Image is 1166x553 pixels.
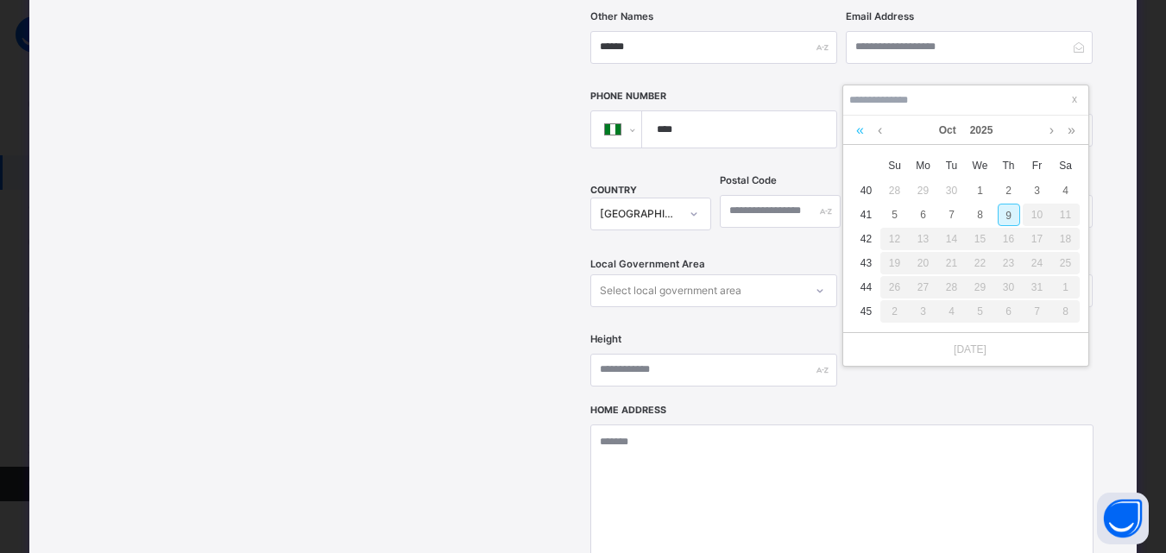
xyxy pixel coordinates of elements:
[912,179,935,202] div: 29
[880,275,909,299] td: October 26, 2025
[932,116,963,145] a: Oct
[909,251,937,275] td: October 20, 2025
[966,153,994,179] th: Wed
[937,179,966,203] td: September 30, 2025
[880,203,909,227] td: October 5, 2025
[909,228,937,250] div: 13
[1051,179,1080,203] td: October 4, 2025
[966,251,994,275] td: October 22, 2025
[720,173,777,188] label: Postal Code
[1063,116,1080,145] a: Next year (Control + right)
[966,179,994,203] td: October 1, 2025
[1051,276,1080,298] div: 1
[909,203,937,227] td: October 6, 2025
[1051,203,1080,227] td: October 11, 2025
[937,276,966,298] div: 28
[880,228,909,250] div: 12
[1055,179,1077,202] div: 4
[994,158,1023,173] span: Th
[937,252,966,274] div: 21
[937,227,966,251] td: October 14, 2025
[590,185,637,196] span: COUNTRY
[852,116,868,145] a: Last year (Control + left)
[600,274,741,307] div: Select local government area
[846,9,914,24] label: Email Address
[852,227,880,251] td: 42
[1023,300,1051,323] div: 7
[969,179,992,202] div: 1
[880,251,909,275] td: October 19, 2025
[937,158,966,173] span: Tu
[884,204,906,226] div: 5
[912,204,935,226] div: 6
[852,251,880,275] td: 43
[937,275,966,299] td: October 28, 2025
[941,179,963,202] div: 30
[966,252,994,274] div: 22
[994,300,1023,323] div: 6
[937,251,966,275] td: October 21, 2025
[1051,158,1080,173] span: Sa
[880,179,909,203] td: September 28, 2025
[590,332,621,347] label: Height
[1051,252,1080,274] div: 25
[966,276,994,298] div: 29
[880,153,909,179] th: Sun
[1023,204,1051,226] div: 10
[937,203,966,227] td: October 7, 2025
[966,228,994,250] div: 15
[994,251,1023,275] td: October 23, 2025
[1026,179,1049,202] div: 3
[909,227,937,251] td: October 13, 2025
[852,275,880,299] td: 44
[1023,251,1051,275] td: October 24, 2025
[852,299,880,324] td: 45
[873,116,886,145] a: Previous month (PageUp)
[994,228,1023,250] div: 16
[880,252,909,274] div: 19
[590,90,666,104] label: Phone Number
[1097,493,1149,544] button: Open asap
[909,153,937,179] th: Mon
[1023,275,1051,299] td: October 31, 2025
[966,227,994,251] td: October 15, 2025
[880,276,909,298] div: 26
[1051,251,1080,275] td: October 25, 2025
[966,300,994,323] div: 5
[1051,300,1080,323] div: 8
[994,275,1023,299] td: October 30, 2025
[966,203,994,227] td: October 8, 2025
[1023,252,1051,274] div: 24
[1051,227,1080,251] td: October 18, 2025
[994,276,1023,298] div: 30
[937,153,966,179] th: Tue
[1023,227,1051,251] td: October 17, 2025
[994,299,1023,324] td: November 6, 2025
[937,299,966,324] td: November 4, 2025
[1045,116,1058,145] a: Next month (PageDown)
[937,300,966,323] div: 4
[884,179,906,202] div: 28
[994,252,1023,274] div: 23
[590,257,705,272] span: Local Government Area
[1051,153,1080,179] th: Sat
[969,204,992,226] div: 8
[1023,158,1051,173] span: Fr
[852,203,880,227] td: 41
[937,228,966,250] div: 14
[966,299,994,324] td: November 5, 2025
[1023,276,1051,298] div: 31
[941,204,963,226] div: 7
[880,158,909,173] span: Su
[909,158,937,173] span: Mo
[852,179,880,203] td: 40
[1023,179,1051,203] td: October 3, 2025
[1051,228,1080,250] div: 18
[966,158,994,173] span: We
[945,342,986,357] a: [DATE]
[909,275,937,299] td: October 27, 2025
[1023,153,1051,179] th: Fri
[909,276,937,298] div: 27
[1023,228,1051,250] div: 17
[590,9,653,24] label: Other Names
